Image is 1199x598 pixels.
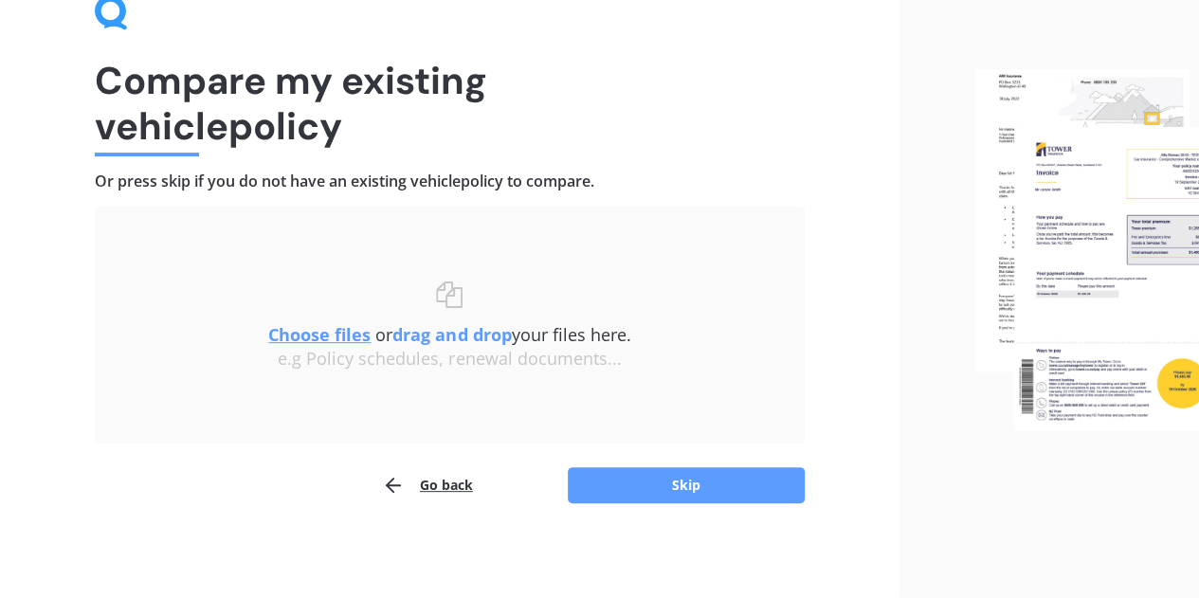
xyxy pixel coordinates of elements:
[268,323,371,346] u: Choose files
[268,323,630,346] span: or your files here.
[95,172,805,191] h4: Or press skip if you do not have an existing vehicle policy to compare.
[133,349,767,370] div: e.g Policy schedules, renewal documents...
[392,323,511,346] b: drag and drop
[95,58,805,149] h1: Compare my existing vehicle policy
[975,69,1199,430] img: files.webp
[568,467,805,503] button: Skip
[382,466,473,504] button: Go back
